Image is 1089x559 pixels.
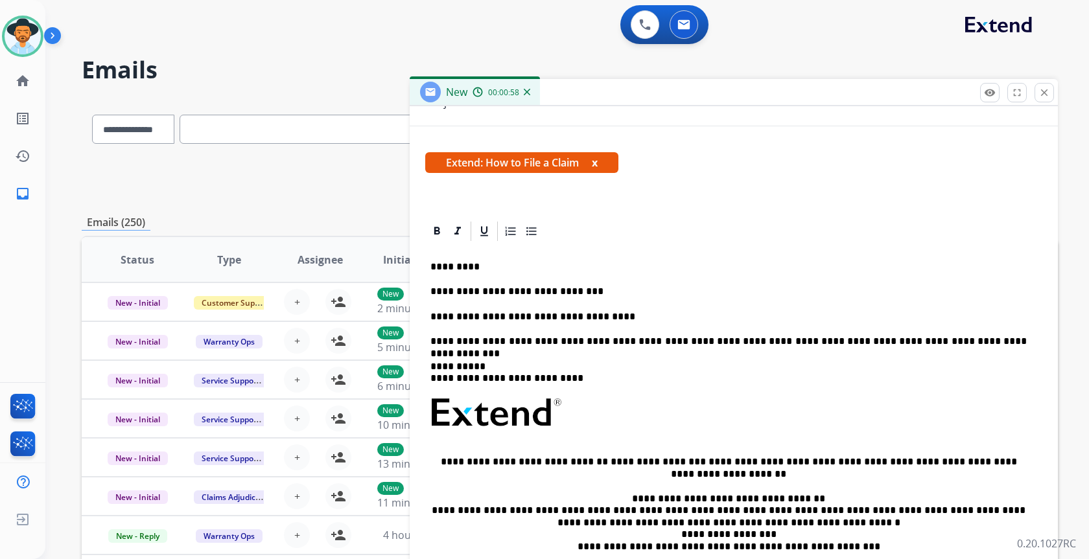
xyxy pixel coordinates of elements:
span: 13 minutes ago [377,457,452,471]
mat-icon: person_add [331,411,346,426]
span: Extend: How to File a Claim [425,152,618,173]
button: + [284,289,310,315]
p: 0.20.1027RC [1017,536,1076,551]
button: + [284,483,310,509]
span: New - Initial [108,296,168,310]
span: Service Support [194,451,268,465]
span: 11 minutes ago [377,496,452,510]
mat-icon: close [1038,87,1050,98]
div: Bullet List [522,222,541,241]
span: Initial Date [383,252,441,268]
span: New - Initial [108,413,168,426]
mat-icon: person_add [331,527,346,543]
span: Claims Adjudication [194,490,283,504]
p: New [377,288,404,301]
mat-icon: remove_red_eye [984,87,996,98]
span: 4 hours ago [383,528,441,542]
span: Service Support [194,413,268,426]
span: New - Initial [108,490,168,504]
span: New - Initial [108,374,168,387]
mat-icon: history [15,148,30,164]
button: + [284,328,310,354]
mat-icon: person_add [331,294,346,310]
span: + [294,372,300,387]
span: Warranty Ops [196,335,263,348]
div: Bold [427,222,447,241]
span: Assignee [298,252,343,268]
span: 2 minutes ago [377,301,447,315]
mat-icon: list_alt [15,111,30,126]
mat-icon: person_add [331,488,346,504]
span: + [294,294,300,310]
mat-icon: fullscreen [1011,87,1023,98]
mat-icon: home [15,73,30,89]
img: avatar [5,18,41,54]
button: + [284,367,310,393]
span: New - Reply [108,529,167,543]
p: New [377,404,404,417]
span: Status [121,252,154,268]
div: Ordered List [501,222,521,241]
p: New [377,326,404,339]
div: Underline [474,222,494,241]
mat-icon: inbox [15,186,30,201]
mat-icon: person_add [331,450,346,465]
p: New [377,443,404,456]
h2: Emails [82,57,1058,83]
span: New - Initial [108,451,168,465]
button: + [284,444,310,470]
button: x [592,155,598,170]
mat-icon: person_add [331,333,346,348]
p: New [377,482,404,495]
span: Warranty Ops [196,529,263,543]
span: + [294,527,300,543]
span: + [294,411,300,426]
span: New - Initial [108,335,168,348]
span: 10 minutes ago [377,418,452,432]
span: + [294,488,300,504]
button: + [284,522,310,548]
span: + [294,333,300,348]
mat-icon: person_add [331,372,346,387]
button: + [284,405,310,431]
span: 5 minutes ago [377,340,447,354]
div: Italic [448,222,467,241]
span: + [294,450,300,465]
span: Type [217,252,241,268]
p: New [377,365,404,378]
span: New [446,85,467,99]
span: 6 minutes ago [377,379,447,393]
span: 00:00:58 [488,87,519,98]
span: Customer Support [194,296,278,310]
span: Service Support [194,374,268,387]
p: Emails (250) [82,214,150,231]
